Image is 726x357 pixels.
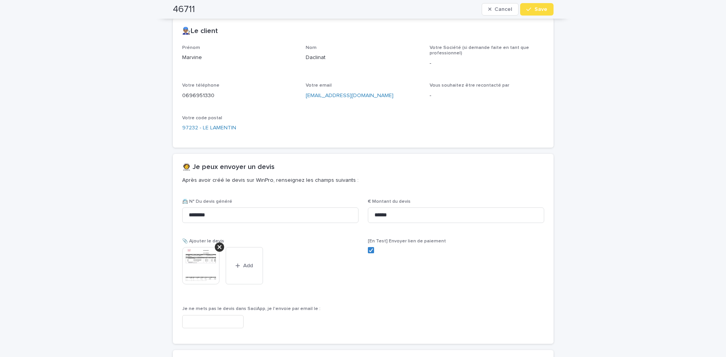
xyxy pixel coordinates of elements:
[182,306,320,311] span: Je ne mets pas le devis dans SaciApp, je l'envoie par email le :
[182,27,218,36] h2: 👨🏽‍🔧Le client
[226,247,263,284] button: Add
[430,59,544,68] p: -
[182,54,297,62] p: Marvine
[520,3,553,16] button: Save
[182,199,232,204] span: 📇 N° Du devis généré
[306,54,420,62] p: Daclinat
[368,239,446,244] span: [En Test] Envoyer lien de paiement
[306,83,332,88] span: Votre email
[482,3,519,16] button: Cancel
[494,7,512,12] span: Cancel
[182,116,222,120] span: Votre code postal
[182,45,200,50] span: Prénom
[430,83,509,88] span: Vous souhaitez être recontacté par
[182,239,224,244] span: 📎 Ajouter le devis
[173,4,195,15] h2: 46711
[182,83,219,88] span: Votre téléphone
[243,263,253,268] span: Add
[430,92,544,100] p: -
[182,92,297,100] p: 0696951330
[368,199,411,204] span: € Montant du devis
[182,124,236,132] a: 97232 - LE LAMENTIN
[534,7,547,12] span: Save
[430,45,529,56] span: Votre Société (si demande faite en tant que professionnel)
[306,93,393,98] a: [EMAIL_ADDRESS][DOMAIN_NAME]
[182,163,275,172] h2: 👩‍🚀 Je peux envoyer un devis
[306,45,317,50] span: Nom
[182,177,541,184] p: Après avoir créé le devis sur WinPro, renseignez les champs suivants :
